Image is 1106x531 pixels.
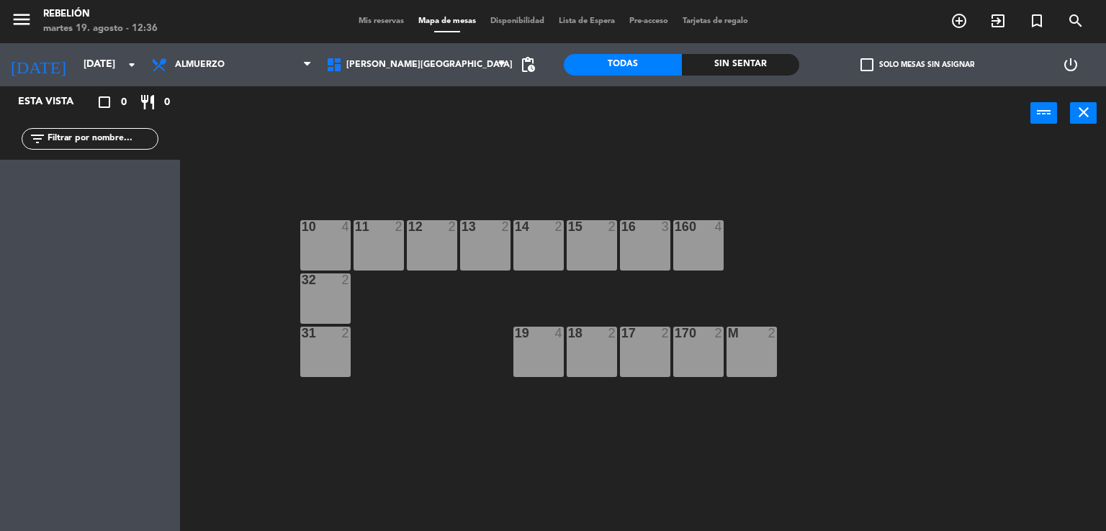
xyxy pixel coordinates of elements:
i: crop_square [96,94,113,111]
div: 18 [568,327,569,340]
span: check_box_outline_blank [860,58,873,71]
i: exit_to_app [989,12,1007,29]
span: 0 [121,94,127,111]
div: 13 [462,220,462,233]
span: Mapa de mesas [411,17,483,25]
div: 2 [608,220,617,233]
button: menu [11,9,32,35]
i: power_settings_new [1062,56,1079,73]
i: search [1067,12,1084,29]
i: arrow_drop_down [123,56,140,73]
span: pending_actions [519,56,536,73]
div: 2 [502,220,511,233]
i: turned_in_not [1028,12,1046,29]
div: 2 [662,327,670,340]
i: restaurant [139,94,156,111]
div: 12 [408,220,409,233]
div: martes 19. agosto - 12:36 [43,22,158,36]
div: 2 [768,327,777,340]
div: 2 [608,327,617,340]
div: Sin sentar [682,54,800,76]
span: [PERSON_NAME][GEOGRAPHIC_DATA] [346,60,513,70]
div: 16 [621,220,622,233]
i: add_circle_outline [950,12,968,29]
div: 15 [568,220,569,233]
div: Todas [564,54,682,76]
div: 3 [662,220,670,233]
div: 11 [355,220,356,233]
span: Lista de Espera [552,17,622,25]
span: Tarjetas de regalo [675,17,755,25]
button: close [1070,102,1097,124]
div: 17 [621,327,622,340]
span: Mis reservas [351,17,411,25]
div: 4 [715,220,724,233]
span: Disponibilidad [483,17,552,25]
i: power_input [1035,104,1053,121]
i: close [1075,104,1092,121]
div: 2 [342,273,351,286]
div: 4 [555,327,564,340]
label: Solo mesas sin asignar [860,58,974,71]
div: 4 [342,220,351,233]
i: menu [11,9,32,30]
button: power_input [1030,102,1057,124]
i: filter_list [29,130,46,147]
div: 2 [449,220,457,233]
div: m [728,327,729,340]
span: 0 [164,94,170,111]
div: 2 [715,327,724,340]
span: Almuerzo [175,60,225,70]
div: Rebelión [43,7,158,22]
div: Esta vista [7,94,104,111]
div: 2 [395,220,404,233]
div: 2 [555,220,564,233]
input: Filtrar por nombre... [46,131,158,147]
div: 2 [342,327,351,340]
span: Pre-acceso [622,17,675,25]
